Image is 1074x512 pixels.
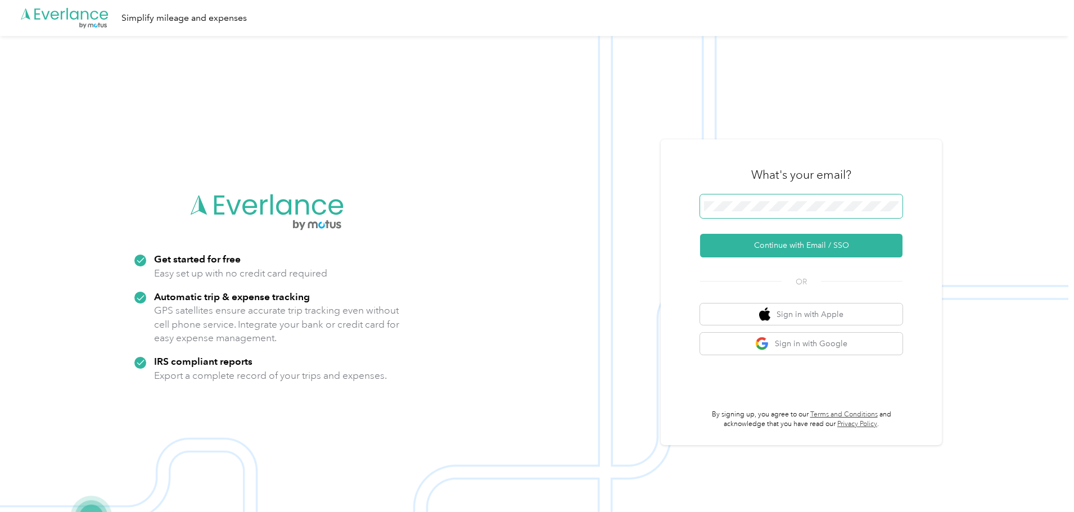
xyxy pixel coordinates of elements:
[154,291,310,302] strong: Automatic trip & expense tracking
[154,303,400,345] p: GPS satellites ensure accurate trip tracking even without cell phone service. Integrate your bank...
[782,276,821,288] span: OR
[121,11,247,25] div: Simplify mileage and expenses
[755,337,769,351] img: google logo
[700,333,902,355] button: google logoSign in with Google
[154,253,241,265] strong: Get started for free
[759,307,770,321] img: apple logo
[700,303,902,325] button: apple logoSign in with Apple
[154,266,327,280] p: Easy set up with no credit card required
[837,420,877,428] a: Privacy Policy
[700,234,902,257] button: Continue with Email / SSO
[154,355,252,367] strong: IRS compliant reports
[700,410,902,429] p: By signing up, you agree to our and acknowledge that you have read our .
[810,410,878,419] a: Terms and Conditions
[154,369,387,383] p: Export a complete record of your trips and expenses.
[751,167,851,183] h3: What's your email?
